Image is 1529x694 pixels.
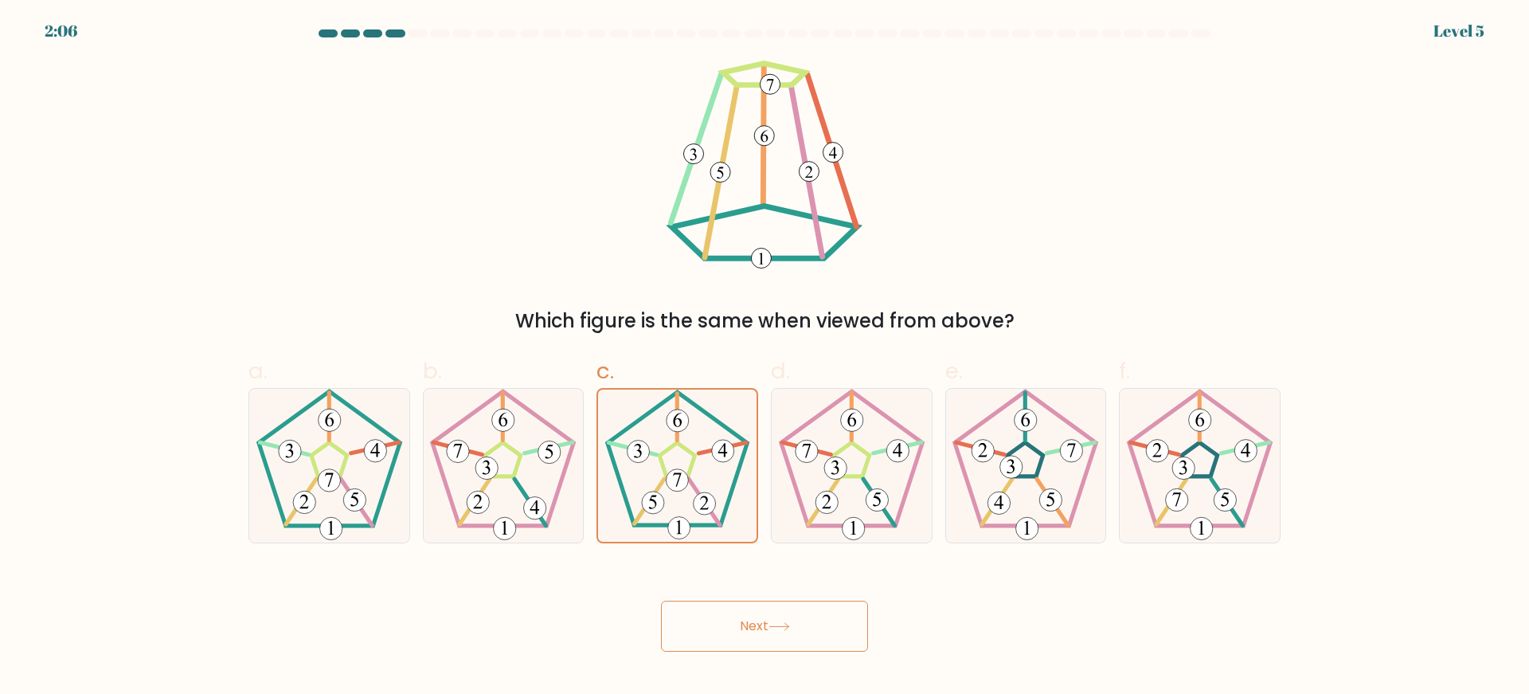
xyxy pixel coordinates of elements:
span: a. [248,355,268,386]
span: f. [1119,355,1130,386]
div: 2:06 [45,19,77,43]
div: Which figure is the same when viewed from above? [258,307,1271,335]
span: e. [945,355,963,386]
button: Next [661,601,868,652]
span: c. [596,355,614,386]
div: Level 5 [1433,19,1484,43]
span: b. [423,355,442,386]
span: d. [771,355,790,386]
